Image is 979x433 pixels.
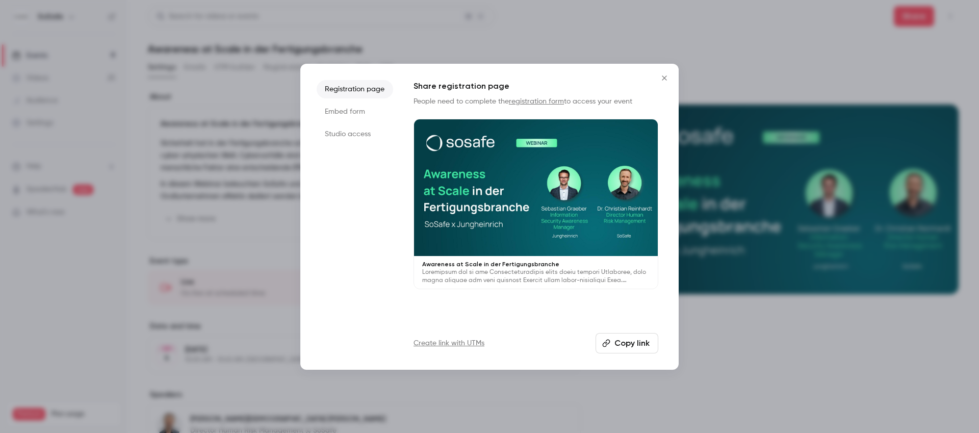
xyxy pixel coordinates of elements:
[509,98,564,105] a: registration form
[596,333,658,353] button: Copy link
[414,119,658,290] a: Awareness at Scale in der FertigungsbrancheLoremipsum dol si ame Consecteturadipis elits doeiu te...
[317,80,393,98] li: Registration page
[654,68,675,88] button: Close
[422,260,650,268] p: Awareness at Scale in der Fertigungsbranche
[414,80,658,92] h1: Share registration page
[422,268,650,285] p: Loremipsum dol si ame Consecteturadipis elits doeiu tempori Utlaboree, dolo magna aliquae adm ven...
[317,125,393,143] li: Studio access
[414,96,658,107] p: People need to complete the to access your event
[414,338,484,348] a: Create link with UTMs
[317,103,393,121] li: Embed form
